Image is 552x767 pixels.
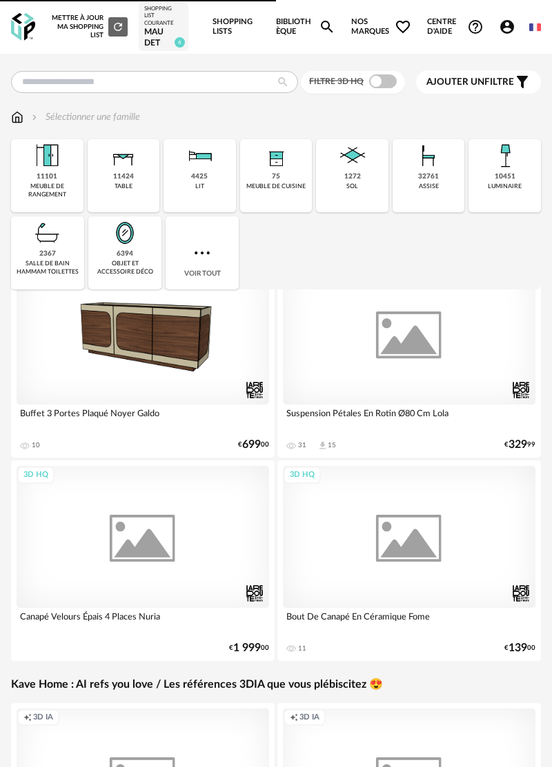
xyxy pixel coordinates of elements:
div: € 00 [238,440,269,449]
div: Sélectionner une famille [29,110,140,124]
span: Account Circle icon [499,19,522,35]
span: Filtre 3D HQ [309,77,364,85]
span: Creation icon [23,713,32,723]
div: Voir tout [166,216,239,289]
div: 3D HQ [17,467,55,484]
span: 3D IA [33,713,53,723]
a: 3D HQ Bout De Canapé En Céramique Fome 11 €13900 [277,460,541,661]
div: Bout De Canapé En Céramique Fome [283,608,535,635]
img: Miroir.png [108,216,141,249]
img: OXP [11,13,35,41]
img: Salle%20de%20bain.png [31,216,64,249]
div: 32761 [418,172,439,181]
div: 6394 [117,249,133,258]
span: 699 [242,440,261,449]
a: 3D HQ Suspension Pétales En Rotin Ø80 Cm Lola 31 Download icon 15 €32999 [277,257,541,458]
div: € 00 [229,644,269,653]
div: 1272 [344,172,361,181]
img: Table.png [107,139,140,172]
span: Help Circle Outline icon [467,19,484,35]
button: Ajouter unfiltre Filter icon [416,70,541,94]
div: salle de bain hammam toilettes [15,260,80,276]
img: Luminaire.png [489,139,522,172]
a: Kave Home : AI refs you love / Les références 3DIA que vous plébiscitez 😍 [11,677,383,692]
div: 3D HQ [284,467,321,484]
div: Buffet 3 Portes Plaqué Noyer Galdo [17,405,269,432]
div: meuble de cuisine [246,183,306,190]
a: 3D HQ Buffet 3 Portes Plaqué Noyer Galdo 10 €69900 [11,257,275,458]
div: Canapé Velours Épais 4 Places Nuria [17,608,269,635]
div: Suspension Pétales En Rotin Ø80 Cm Lola [283,405,535,432]
div: Mettre à jour ma Shopping List [51,14,127,39]
div: lit [195,183,204,190]
div: 2367 [39,249,56,258]
img: svg+xml;base64,PHN2ZyB3aWR0aD0iMTYiIGhlaWdodD0iMTYiIHZpZXdCb3g9IjAgMCAxNiAxNiIgZmlsbD0ibm9uZSIgeG... [29,110,40,124]
div: 11101 [37,172,57,181]
span: 3D IA [299,713,319,723]
div: luminaire [488,183,522,190]
div: € 00 [504,644,535,653]
div: 31 [298,441,306,449]
span: Ajouter un [426,77,484,87]
span: 329 [509,440,527,449]
span: Filter icon [514,74,531,90]
div: 15 [328,441,336,449]
div: sol [346,183,358,190]
div: 10 [32,441,40,449]
span: Refresh icon [112,23,124,30]
img: Literie.png [183,139,216,172]
img: Meuble%20de%20rangement.png [30,139,63,172]
span: 6 [175,37,185,48]
div: Shopping List courante [144,6,183,27]
div: 11 [298,644,306,653]
div: 75 [272,172,280,181]
span: filtre [426,76,514,88]
span: Creation icon [290,713,298,723]
img: fr [529,21,541,33]
span: Account Circle icon [499,19,515,35]
div: 11424 [113,172,134,181]
div: € 99 [504,440,535,449]
a: 3D HQ Canapé Velours Épais 4 Places Nuria €1 99900 [11,460,275,661]
div: 10451 [495,172,515,181]
div: objet et accessoire déco [92,260,157,276]
img: more.7b13dc1.svg [191,242,213,264]
div: table [115,183,132,190]
span: Download icon [317,440,328,451]
img: svg+xml;base64,PHN2ZyB3aWR0aD0iMTYiIGhlaWdodD0iMTciIHZpZXdCb3g9IjAgMCAxNiAxNyIgZmlsbD0ibm9uZSIgeG... [11,110,23,124]
span: 1 999 [233,644,261,653]
div: 4425 [191,172,208,181]
div: assise [419,183,439,190]
img: Assise.png [412,139,445,172]
img: Rangement.png [259,139,293,172]
span: Magnify icon [319,19,335,35]
div: meuble de rangement [15,183,79,198]
span: Centre d'aideHelp Circle Outline icon [427,17,484,37]
span: 139 [509,644,527,653]
img: Sol.png [336,139,369,172]
a: Shopping List courante MAUDET 6 [144,6,183,48]
span: Heart Outline icon [395,19,411,35]
div: MAUDET [144,27,183,48]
